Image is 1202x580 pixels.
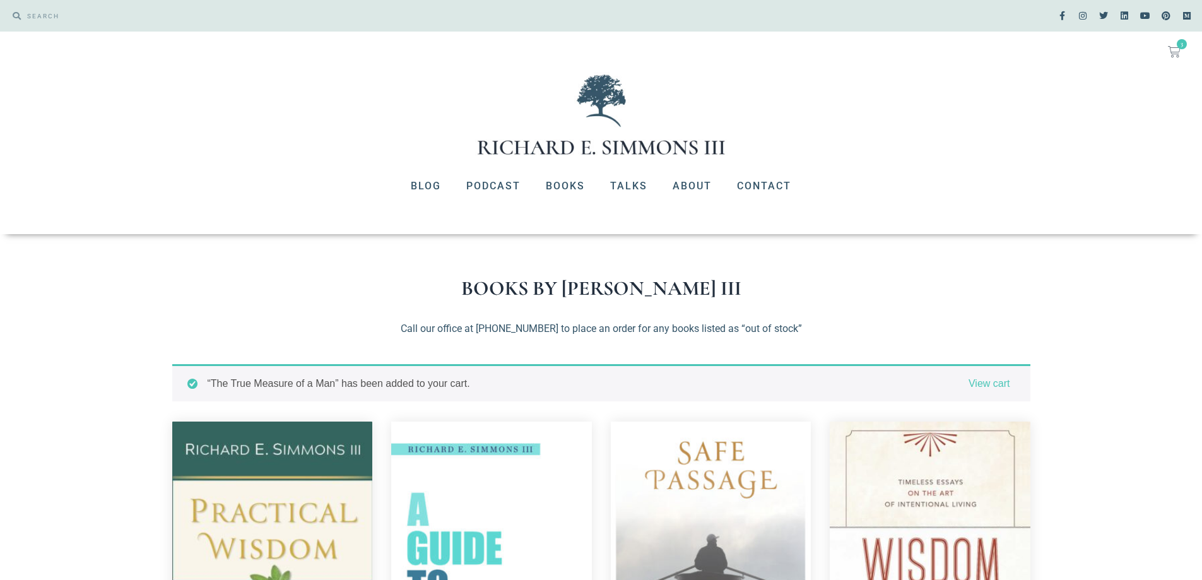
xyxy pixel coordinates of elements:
[598,170,660,203] a: Talks
[1177,39,1187,49] span: 3
[660,170,724,203] a: About
[21,6,595,25] input: SEARCH
[969,376,1010,391] a: View cart
[724,170,804,203] a: Contact
[1153,38,1196,66] a: 3
[454,170,533,203] a: Podcast
[172,278,1030,299] h1: Books by [PERSON_NAME] III
[398,170,454,203] a: Blog
[172,364,1030,401] div: “The True Measure of a Man” has been added to your cart.
[172,321,1030,336] p: Call our office at [PHONE_NUMBER] to place an order for any books listed as “out of stock”
[533,170,598,203] a: Books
